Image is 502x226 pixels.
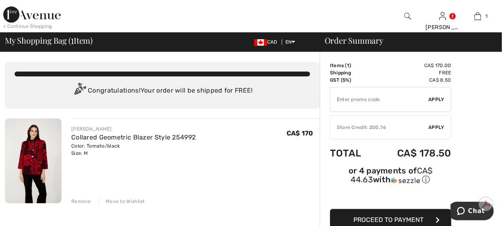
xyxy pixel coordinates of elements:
a: Collared Geometric Blazer Style 254992 [71,133,196,141]
div: Congratulations! Your order will be shipped for FREE! [15,83,310,99]
span: Apply [429,96,445,103]
td: CA$ 178.50 [374,139,451,167]
div: Store Credit: 200.76 [330,124,429,131]
span: Proceed to Payment [354,216,424,224]
td: CA$ 8.50 [374,76,451,84]
div: [PERSON_NAME] [425,23,460,32]
span: EN [285,39,296,45]
iframe: Opens a widget where you can chat to one of our agents [451,202,494,222]
span: 1 [347,63,349,68]
div: or 4 payments ofCA$ 44.63withSezzle Click to learn more about Sezzle [330,167,451,188]
a: 1 [461,11,495,21]
img: 1ère Avenue [3,6,61,23]
span: CA$ 170 [287,129,313,137]
span: 1 [485,13,487,20]
span: 1 [71,34,74,45]
span: CA$ 44.63 [351,166,433,184]
div: Order Summary [315,36,497,44]
td: GST (5%) [330,76,374,84]
img: My Bag [474,11,481,21]
iframe: PayPal-paypal [330,188,451,206]
div: Remove [71,198,91,205]
span: Apply [429,124,445,131]
div: < Continue Shopping [3,23,52,30]
a: Sign In [439,12,446,20]
img: Collared Geometric Blazer Style 254992 [5,118,62,203]
span: My Shopping Bag ( Item) [5,36,93,44]
td: Total [330,139,374,167]
td: CA$ 170.00 [374,62,451,69]
div: or 4 payments of with [330,167,451,185]
img: Sezzle [391,177,420,184]
td: Shipping [330,69,374,76]
td: Free [374,69,451,76]
div: Color: Tomato/black Size: M [71,142,196,157]
td: Items ( ) [330,62,374,69]
input: Promo code [330,87,429,112]
img: My Info [439,11,446,21]
img: search the website [404,11,411,21]
img: Canadian Dollar [254,39,267,46]
div: Move to Wishlist [99,198,145,205]
div: [PERSON_NAME] [71,125,196,133]
img: Congratulation2.svg [72,83,88,99]
span: CAD [254,39,281,45]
